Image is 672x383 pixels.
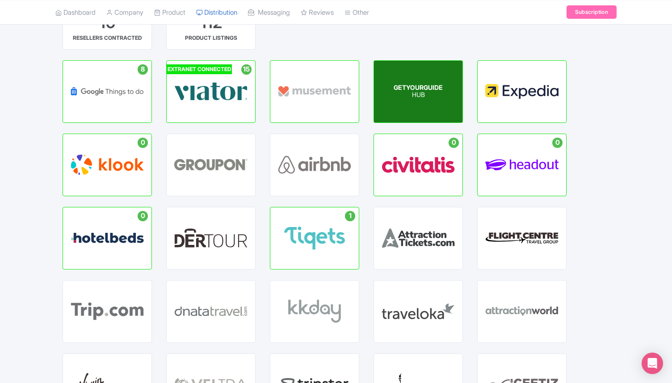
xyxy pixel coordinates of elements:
[166,60,256,123] a: EXTRANET CONNECTED 15
[63,207,152,269] a: 0
[394,92,443,99] p: HUB
[270,207,359,269] a: 1
[374,60,463,123] a: EXTRANET CONNECTED 15 GETYOURGUIDE HUB
[374,134,463,196] a: 0
[63,4,152,50] a: 10 RESELLERS CONTRACTED
[73,34,142,42] div: RESELLERS CONTRACTED
[394,84,443,91] span: GETYOURGUIDE
[477,134,567,196] a: 0
[63,60,152,123] a: 8
[63,134,152,196] a: 0
[567,5,617,19] a: Subscription
[166,4,256,50] a: 112 PRODUCT LISTINGS
[642,353,663,374] div: Open Intercom Messenger
[185,34,237,42] div: PRODUCT LISTINGS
